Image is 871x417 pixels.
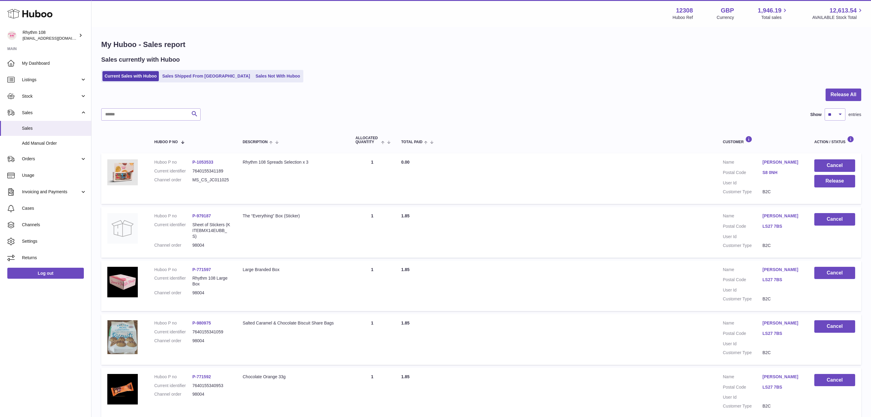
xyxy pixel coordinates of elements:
[22,77,80,83] span: Listings
[192,168,230,174] dd: 7640155341189
[349,153,395,204] td: 1
[673,15,693,20] div: Huboo Ref
[762,403,802,409] dd: B2C
[7,31,16,40] img: orders@rhythm108.com
[253,71,302,81] a: Sales Not With Huboo
[814,320,855,333] button: Cancel
[355,136,380,144] span: ALLOCATED Quantity
[22,189,80,195] span: Invoicing and Payments
[676,6,693,15] strong: 12308
[812,15,864,20] span: AVAILABLE Stock Total
[723,136,802,144] div: Customer
[243,140,268,144] span: Description
[22,238,87,244] span: Settings
[243,267,343,273] div: Large Branded Box
[762,223,802,229] a: LS27 7BS
[814,159,855,172] button: Cancel
[243,320,343,326] div: Salted Caramel & Chocolate Biscuit Share Bags
[154,383,192,389] dt: Current identifier
[22,205,87,211] span: Cases
[192,222,230,239] dd: Sheet of Stickers (KITEBMX14EUBB_S)
[762,170,802,176] a: S8 0NH
[723,296,762,302] dt: Customer Type
[192,391,230,397] dd: 98004
[762,213,802,219] a: [PERSON_NAME]
[23,30,77,41] div: Rhythm 108
[762,267,802,273] a: [PERSON_NAME]
[762,277,802,283] a: LS27 7BS
[723,213,762,220] dt: Name
[243,213,343,219] div: The “Everything” Box (Sticker)
[107,267,138,297] img: 123081684744870.jpg
[401,213,409,218] span: 1.85
[723,320,762,328] dt: Name
[22,110,80,116] span: Sales
[243,159,343,165] div: Rhythm 108 Spreads Selection x 3
[401,140,423,144] span: Total paid
[23,36,90,41] span: [EMAIL_ADDRESS][DOMAIN_NAME]
[723,223,762,231] dt: Postal Code
[762,331,802,336] a: LS27 7BS
[723,189,762,195] dt: Customer Type
[192,160,213,165] a: P-1053533
[192,242,230,248] dd: 98004
[758,6,789,20] a: 1,946.19 Total sales
[243,374,343,380] div: Chocolate Orange 33g
[401,160,409,165] span: 0.00
[723,170,762,177] dt: Postal Code
[349,314,395,365] td: 1
[723,180,762,186] dt: User Id
[762,243,802,248] dd: B2C
[723,287,762,293] dt: User Id
[22,140,87,146] span: Add Manual Order
[160,71,252,81] a: Sales Shipped From [GEOGRAPHIC_DATA]
[762,350,802,356] dd: B2C
[107,213,138,244] img: no-photo.jpg
[762,320,802,326] a: [PERSON_NAME]
[192,329,230,335] dd: 7640155341059
[762,296,802,302] dd: B2C
[154,391,192,397] dt: Channel order
[154,222,192,239] dt: Current identifier
[401,374,409,379] span: 1.85
[22,172,87,178] span: Usage
[107,159,138,185] img: 1753718925.JPG
[723,267,762,274] dt: Name
[154,267,192,273] dt: Huboo P no
[22,125,87,131] span: Sales
[192,338,230,344] dd: 98004
[723,374,762,381] dt: Name
[154,320,192,326] dt: Huboo P no
[814,213,855,226] button: Cancel
[762,374,802,380] a: [PERSON_NAME]
[154,140,178,144] span: Huboo P no
[107,320,138,354] img: 1713955972.JPG
[22,156,80,162] span: Orders
[723,234,762,240] dt: User Id
[723,350,762,356] dt: Customer Type
[762,159,802,165] a: [PERSON_NAME]
[814,374,855,386] button: Cancel
[192,267,211,272] a: P-771597
[22,93,80,99] span: Stock
[401,267,409,272] span: 1.85
[723,403,762,409] dt: Customer Type
[192,374,211,379] a: P-771592
[723,394,762,400] dt: User Id
[22,60,87,66] span: My Dashboard
[349,261,395,311] td: 1
[826,89,861,101] button: Release All
[723,341,762,347] dt: User Id
[812,6,864,20] a: 12,613.54 AVAILABLE Stock Total
[723,159,762,167] dt: Name
[101,40,861,49] h1: My Huboo - Sales report
[723,331,762,338] dt: Postal Code
[814,267,855,279] button: Cancel
[721,6,734,15] strong: GBP
[154,338,192,344] dt: Channel order
[349,207,395,258] td: 1
[848,112,861,118] span: entries
[192,321,211,325] a: P-980975
[154,374,192,380] dt: Huboo P no
[154,177,192,183] dt: Channel order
